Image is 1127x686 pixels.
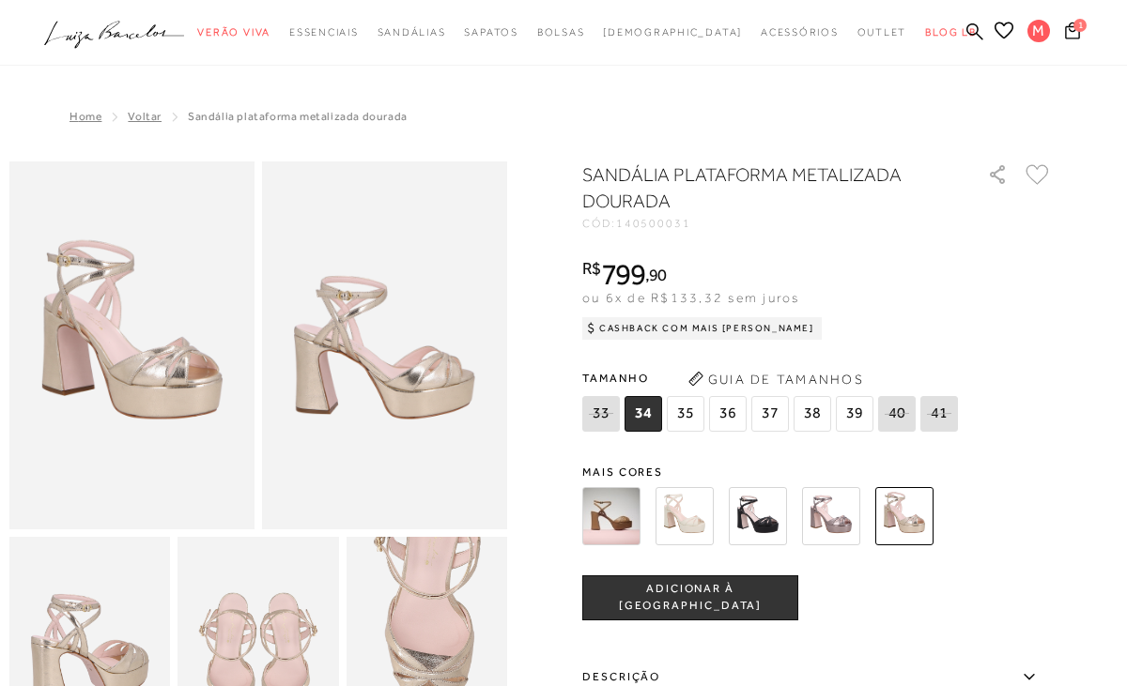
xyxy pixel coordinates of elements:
[709,396,747,432] span: 36
[582,364,963,392] span: Tamanho
[1059,21,1086,46] button: 1
[1019,19,1059,48] button: M
[583,581,797,614] span: ADICIONAR À [GEOGRAPHIC_DATA]
[582,466,1052,478] span: Mais cores
[875,487,934,545] img: SANDÁLIA PLATAFORMA METALIZADA DOURADA
[925,26,976,38] span: BLOG LB
[262,161,507,529] img: image
[1073,19,1087,32] span: 1
[289,26,359,38] span: Essenciais
[625,396,662,432] span: 34
[1027,20,1050,42] span: M
[601,257,645,291] span: 799
[751,396,789,432] span: 37
[537,26,585,38] span: Bolsas
[378,26,446,38] span: Sandálias
[378,15,446,50] a: noSubCategoriesText
[582,317,822,340] div: Cashback com Mais [PERSON_NAME]
[603,26,742,38] span: [DEMOGRAPHIC_DATA]
[582,487,641,545] img: SANDÁLIA PLATAFORMA DE COURO BEGE BLUSH
[645,267,667,283] i: ,
[667,396,704,432] span: 35
[582,161,934,214] h1: SANDÁLIA PLATAFORMA METALIZADA DOURADA
[537,15,585,50] a: noSubCategoriesText
[603,15,742,50] a: noSubCategoriesText
[128,110,162,123] a: Voltar
[69,110,101,123] a: Home
[582,290,799,305] span: ou 6x de R$133,32 sem juros
[802,487,860,545] img: SANDÁLIA PLATAFORMA METALIZADA CHUMBO
[682,364,870,394] button: Guia de Tamanhos
[616,217,691,230] span: 140500031
[925,15,976,50] a: BLOG LB
[878,396,916,432] span: 40
[761,26,839,38] span: Acessórios
[656,487,714,545] img: SANDÁLIA PLATAFORMA DE COURO OFF WHITE
[729,487,787,545] img: SANDÁLIA PLATAFORMA DE COURO PRETO
[857,15,907,50] a: noSubCategoriesText
[197,26,270,38] span: Verão Viva
[794,396,831,432] span: 38
[582,218,958,229] div: CÓD:
[582,396,620,432] span: 33
[836,396,873,432] span: 39
[289,15,359,50] a: noSubCategoriesText
[761,15,839,50] a: noSubCategoriesText
[857,26,907,38] span: Outlet
[582,575,798,620] button: ADICIONAR À [GEOGRAPHIC_DATA]
[9,161,255,529] img: image
[197,15,270,50] a: noSubCategoriesText
[188,110,408,123] span: SANDÁLIA PLATAFORMA METALIZADA DOURADA
[464,15,517,50] a: noSubCategoriesText
[464,26,517,38] span: Sapatos
[649,265,667,284] span: 90
[582,260,601,277] i: R$
[920,396,958,432] span: 41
